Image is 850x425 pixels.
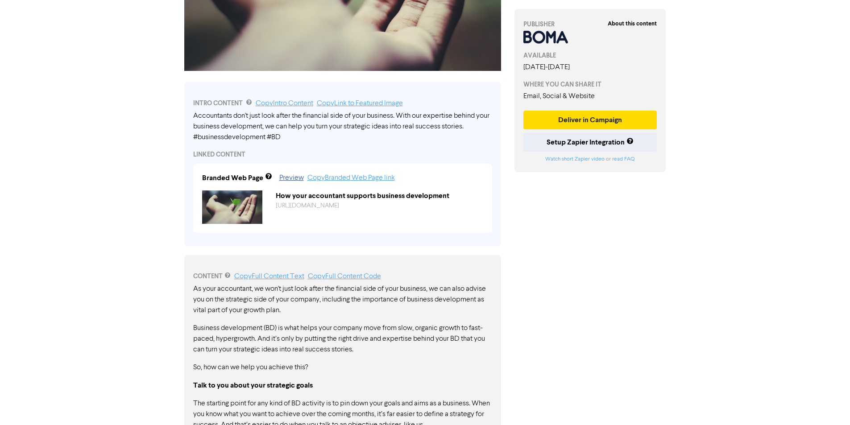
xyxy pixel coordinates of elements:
[234,273,304,280] a: Copy Full Content Text
[193,362,492,373] p: So, how can we help you achieve this?
[308,273,381,280] a: Copy Full Content Code
[523,91,657,102] div: Email, Social & Website
[269,201,490,210] div: https://public2.bomamarketing.com/cp/1cYAELZ1i6e3jlDUWJhZpF?sa=G7KgfjF3
[523,80,657,89] div: WHERE YOU CAN SHARE IT
[193,381,313,390] strong: Talk to you about your strategic goals
[523,20,657,29] div: PUBLISHER
[608,20,657,27] strong: About this content
[307,174,395,182] a: Copy Branded Web Page link
[193,323,492,355] p: Business development (BD) is what helps your company move from slow, organic growth to fast-paced...
[523,111,657,129] button: Deliver in Campaign
[256,100,313,107] a: Copy Intro Content
[523,51,657,60] div: AVAILABLE
[202,173,263,183] div: Branded Web Page
[545,157,605,162] a: Watch short Zapier video
[523,155,657,163] div: or
[193,150,492,159] div: LINKED CONTENT
[738,329,850,425] iframe: Chat Widget
[317,100,403,107] a: Copy Link to Featured Image
[193,98,492,109] div: INTRO CONTENT
[193,111,492,143] div: Accountants don't just look after the financial side of your business. With our expertise behind ...
[523,133,657,152] button: Setup Zapier Integration
[193,271,492,282] div: CONTENT
[193,284,492,316] p: As your accountant, we won't just look after the financial side of your business, we can also adv...
[523,62,657,73] div: [DATE] - [DATE]
[269,190,490,201] div: How your accountant supports business development
[276,202,339,209] a: [URL][DOMAIN_NAME]
[612,157,634,162] a: read FAQ
[279,174,304,182] a: Preview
